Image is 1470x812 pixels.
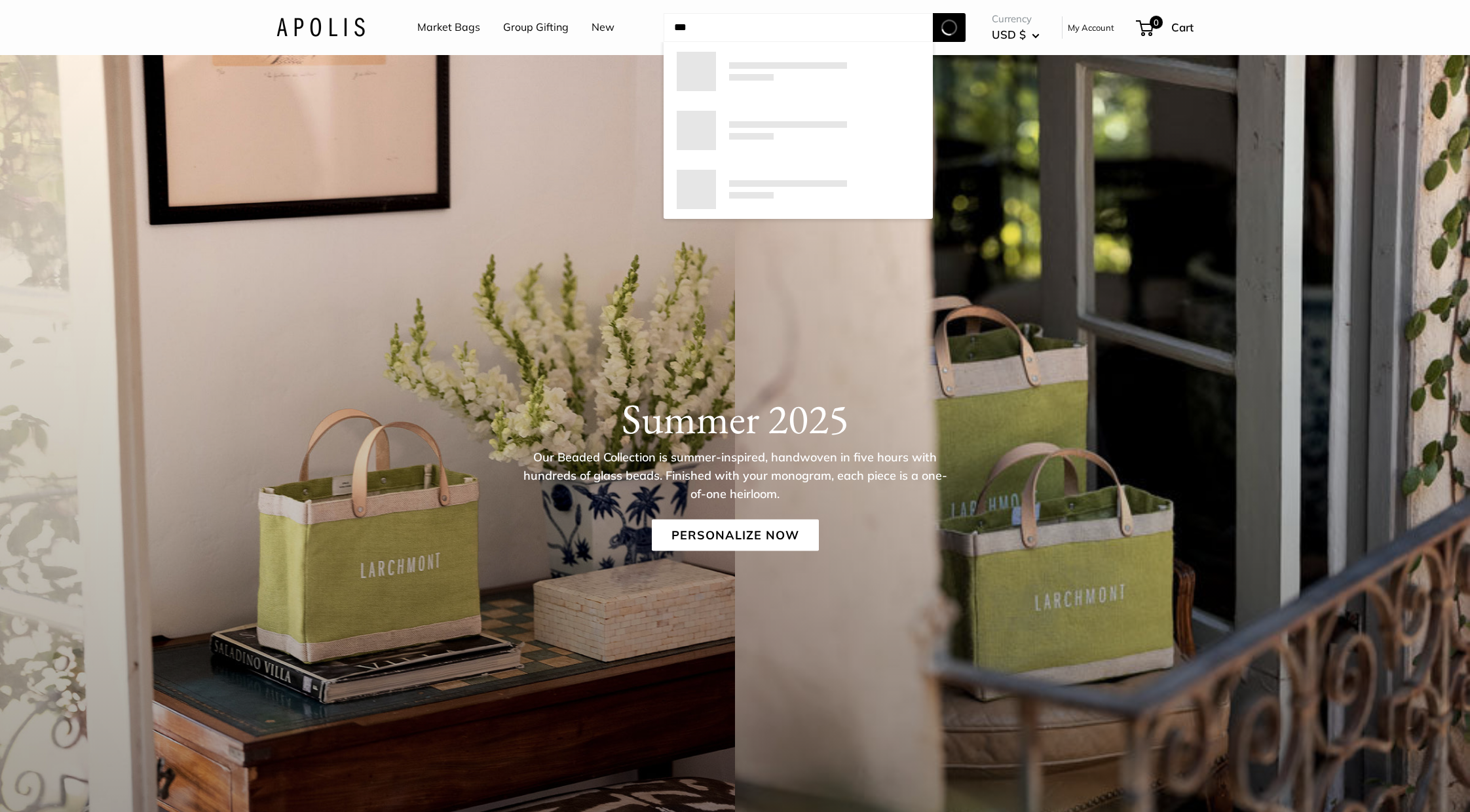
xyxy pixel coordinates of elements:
button: Search [933,13,966,42]
a: Market Bags [417,18,480,37]
input: Search... [664,13,933,42]
img: Apolis [276,18,365,37]
span: 0 [1150,16,1163,29]
span: Currency [992,10,1040,28]
h1: Summer 2025 [276,394,1194,444]
p: Our Beaded Collection is summer-inspired, handwoven in five hours with hundreds of glass beads. F... [522,448,948,503]
span: Cart [1171,20,1194,34]
a: Group Gifting [503,18,569,37]
a: New [592,18,614,37]
span: USD $ [992,28,1026,41]
a: 0 Cart [1137,17,1194,38]
a: My Account [1068,20,1114,35]
button: USD $ [992,24,1040,45]
a: Personalize Now [652,520,819,551]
